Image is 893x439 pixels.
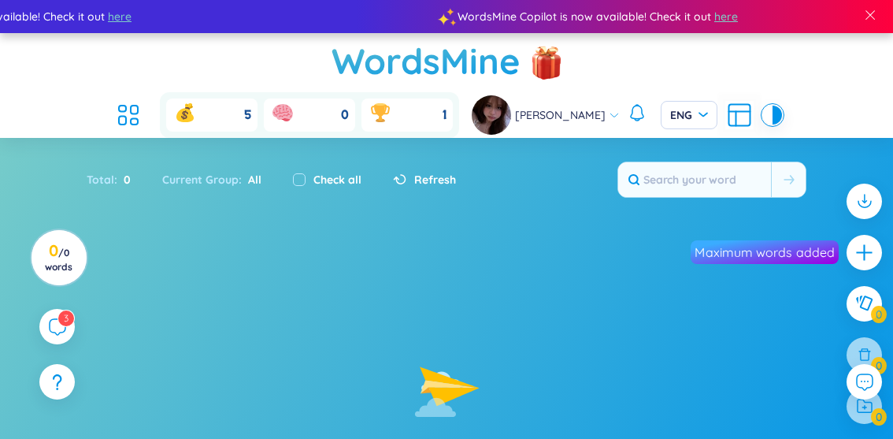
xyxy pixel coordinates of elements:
[472,95,515,135] a: avatar
[341,106,349,124] span: 0
[854,243,874,262] span: plus
[242,173,261,187] span: All
[117,171,131,188] span: 0
[45,247,72,273] span: / 0 words
[97,8,120,25] span: here
[41,244,76,273] h3: 0
[64,312,69,324] span: 3
[313,171,361,188] label: Check all
[515,106,606,124] span: [PERSON_NAME]
[703,8,727,25] span: here
[414,171,456,188] span: Refresh
[244,106,251,124] span: 5
[618,162,771,197] input: Search your word
[670,107,708,123] span: ENG
[472,95,511,135] img: avatar
[443,106,446,124] span: 1
[87,163,146,196] div: Total :
[531,40,562,87] img: flashSalesIcon.a7f4f837.png
[146,163,277,196] div: Current Group :
[332,33,521,89] a: WordsMine
[58,311,74,326] sup: 3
